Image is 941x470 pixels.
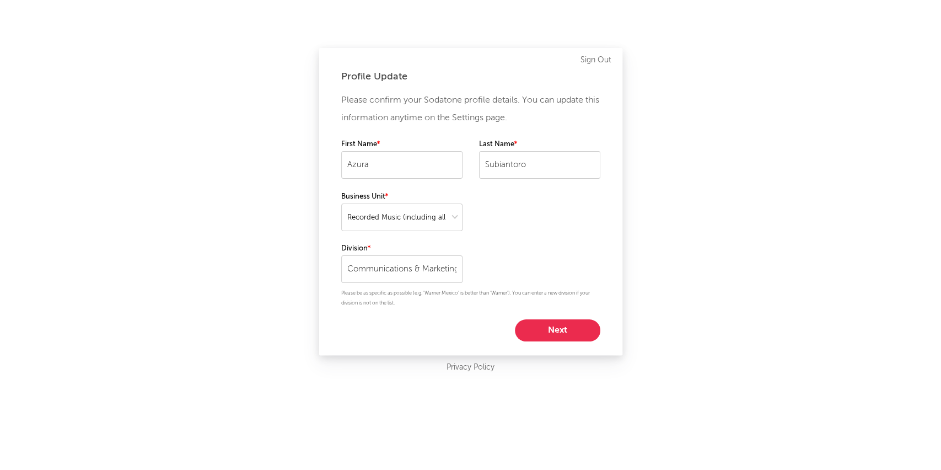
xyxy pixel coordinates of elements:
[479,151,600,179] input: Your last name
[447,361,494,375] a: Privacy Policy
[341,289,600,308] p: Please be as specific as possible (e.g. 'Warner Mexico' is better than 'Warner'). You can enter a...
[341,190,463,204] label: Business Unit
[341,70,600,83] div: Profile Update
[341,138,463,151] label: First Name
[341,151,463,179] input: Your first name
[341,255,463,283] input: Your division
[515,319,600,341] button: Next
[341,242,463,255] label: Division
[341,92,600,127] p: Please confirm your Sodatone profile details. You can update this information anytime on the Sett...
[580,54,611,67] a: Sign Out
[479,138,600,151] label: Last Name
